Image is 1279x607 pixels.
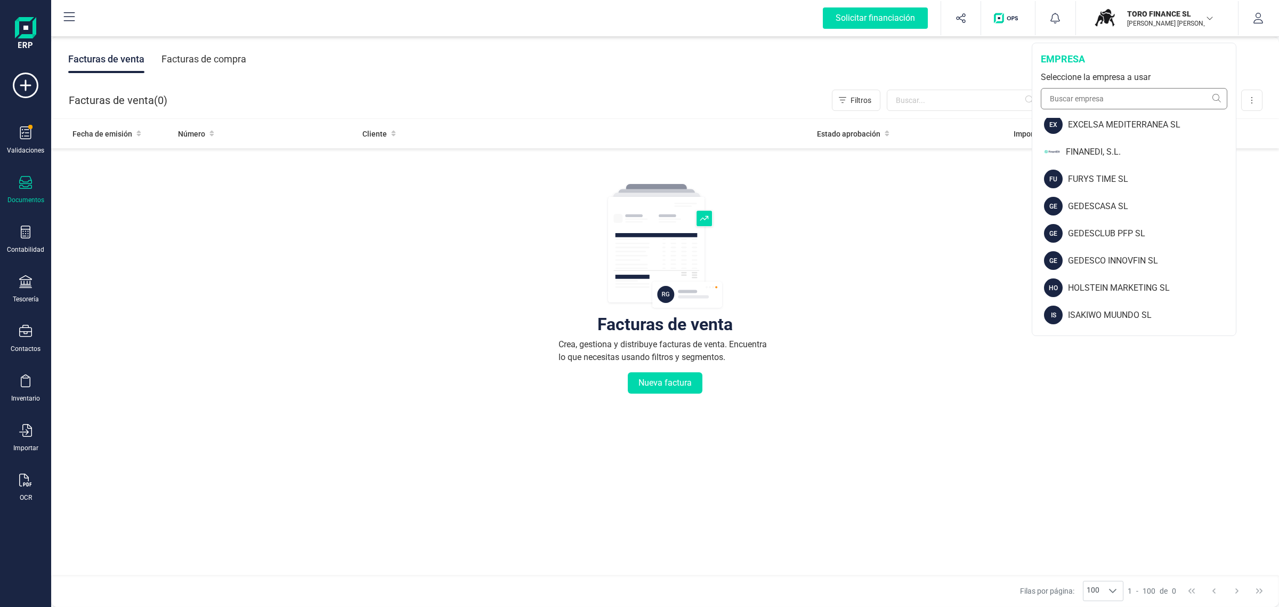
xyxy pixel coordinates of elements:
[606,182,724,310] img: img-empty-table.svg
[1068,254,1236,267] div: GEDESCO INNOVFIN SL
[987,1,1029,35] button: Logo de OPS
[887,90,1040,111] input: Buscar...
[178,129,205,139] span: Número
[1127,9,1212,19] p: TORO FINANCE SL
[1160,586,1168,596] span: de
[832,90,880,111] button: Filtros
[72,129,132,139] span: Fecha de emisión
[994,13,1022,23] img: Logo de OPS
[1068,173,1236,186] div: FURYS TIME SL
[15,17,36,51] img: Logo Finanedi
[1204,581,1224,601] button: Previous Page
[158,93,164,108] span: 0
[1249,581,1269,601] button: Last Page
[1143,586,1155,596] span: 100
[1044,278,1063,297] div: HO
[1068,200,1236,213] div: GEDESCASA SL
[851,95,871,106] span: Filtros
[7,245,44,254] div: Contabilidad
[7,146,44,155] div: Validaciones
[558,338,772,364] div: Crea, gestiona y distribuye facturas de venta. Encuentra lo que necesitas usando filtros y segmen...
[1014,129,1040,139] span: Importe
[1044,142,1061,161] img: FI
[1044,306,1063,324] div: IS
[1044,197,1063,215] div: GE
[69,90,167,111] div: Facturas de venta ( )
[1181,581,1202,601] button: First Page
[68,45,144,73] div: Facturas de venta
[1227,581,1247,601] button: Next Page
[1083,581,1103,601] span: 100
[161,45,246,73] div: Facturas de compra
[597,319,733,330] div: Facturas de venta
[362,129,387,139] span: Cliente
[1068,227,1236,240] div: GEDESCLUB PFP SL
[1068,309,1236,322] div: ISAKIWO MUUNDO SL
[1020,581,1123,601] div: Filas por página:
[810,1,941,35] button: Solicitar financiación
[1044,115,1063,134] div: EX
[823,7,928,29] div: Solicitar financiación
[1041,88,1227,109] input: Buscar empresa
[20,493,32,502] div: OCR
[1128,586,1176,596] div: -
[817,129,880,139] span: Estado aprobación
[1093,6,1116,30] img: TO
[1089,1,1225,35] button: TOTORO FINANCE SL[PERSON_NAME] [PERSON_NAME]
[11,345,41,353] div: Contactos
[1068,282,1236,294] div: HOLSTEIN MARKETING SL
[628,372,702,394] button: Nueva factura
[7,196,44,204] div: Documentos
[1044,224,1063,243] div: GE
[1044,170,1063,188] div: FU
[1127,19,1212,28] p: [PERSON_NAME] [PERSON_NAME]
[1172,586,1176,596] span: 0
[11,394,40,403] div: Inventario
[13,295,39,303] div: Tesorería
[1066,146,1236,158] div: FINANEDI, S.L.
[1044,251,1063,270] div: GE
[1041,52,1227,67] div: empresa
[13,444,38,452] div: Importar
[1068,118,1236,131] div: EXCELSA MEDITERRANEA SL
[1041,71,1227,84] div: Seleccione la empresa a usar
[1128,586,1132,596] span: 1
